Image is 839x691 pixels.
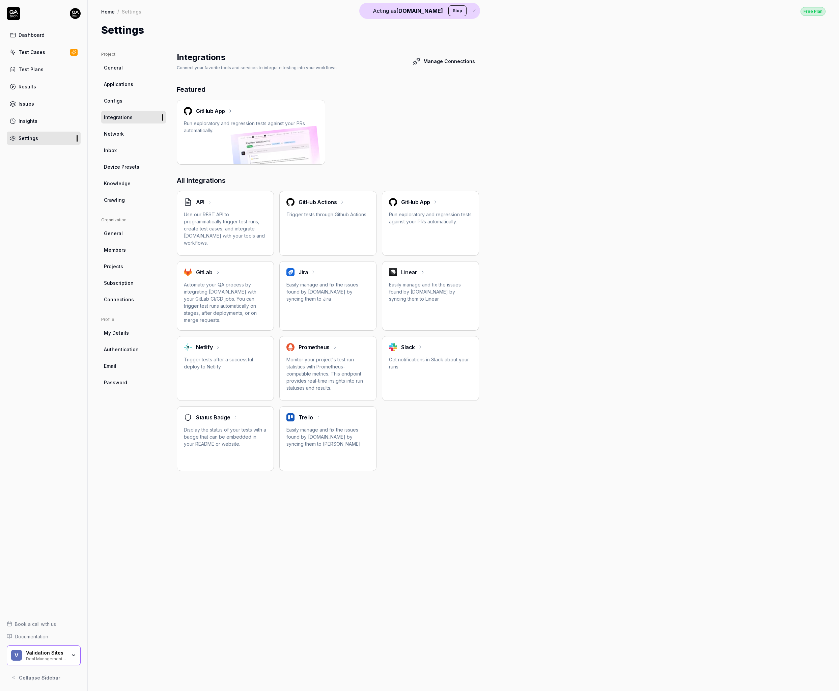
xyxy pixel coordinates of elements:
span: General [104,230,123,237]
p: Get notifications in Slack about your runs [389,356,472,370]
h2: Prometheus [299,343,330,351]
div: / [117,8,119,15]
p: Use our REST API to programmatically trigger test runs, create test cases, and integrate [DOMAIN_... [184,211,267,246]
p: Run exploratory and regression tests against your PRs automatically. [184,120,318,134]
a: Book a call with us [7,620,81,628]
a: Test Plans [7,63,81,76]
a: HackofficeSlackGet notifications in Slack about your runs [382,336,479,401]
p: Trigger tests after a successful deploy to Netlify [184,356,267,370]
a: APIUse our REST API to programmatically trigger test runs, create test cases, and integrate [DOMA... [177,191,274,256]
p: Easily manage and fix the issues found by [DOMAIN_NAME] by syncing them to Jira [286,281,369,302]
img: GitHub App screenshot [230,126,322,188]
p: Automate your QA process by integrating [DOMAIN_NAME] with your GitLab CI/CD jobs. You can trigge... [184,281,267,324]
div: Settings [19,135,38,142]
h2: Trello [299,413,313,421]
a: Free Plan [801,7,826,16]
h3: All Integrations [177,175,479,186]
div: Project [101,51,166,57]
h3: Featured [177,84,479,94]
a: HackofficeLinearEasily manage and fix the issues found by [DOMAIN_NAME] by syncing them to Linear [382,261,479,331]
a: Members [101,244,166,256]
a: Network [101,128,166,140]
p: Easily manage and fix the issues found by [DOMAIN_NAME] by syncing them to Linear [389,281,472,302]
span: Members [104,246,126,253]
a: HackofficeGitLabAutomate your QA process by integrating [DOMAIN_NAME] with your GitLab CI/CD jobs... [177,261,274,331]
a: Dashboard [7,28,81,42]
a: Email [101,360,166,372]
a: Home [101,8,115,15]
h2: Linear [401,268,417,276]
h2: Jira [299,268,308,276]
a: Crawling [101,194,166,206]
a: Test Cases [7,46,81,59]
a: Results [7,80,81,93]
a: Documentation [7,633,81,640]
a: Integrations [101,111,166,123]
div: Settings [122,8,141,15]
a: HackofficeGitHub AppGitHub App screenshotRun exploratory and regression tests against your PRs au... [177,100,325,165]
span: Collapse Sidebar [19,674,60,681]
span: Configs [104,97,122,104]
h2: GitHub Actions [299,198,337,206]
a: HackofficeNetlifyTrigger tests after a successful deploy to Netlify [177,336,274,401]
div: Insights [19,117,37,125]
h2: GitHub App [401,198,430,206]
span: Password [104,379,127,386]
a: My Details [101,327,166,339]
div: Issues [19,100,34,107]
span: Book a call with us [15,620,56,628]
a: Projects [101,260,166,273]
div: Results [19,83,36,90]
h2: Status Badge [196,413,230,421]
button: Stop [448,5,467,16]
span: Authentication [104,346,139,353]
img: Hackoffice [286,343,295,351]
a: General [101,227,166,240]
a: HackofficeGitHub AppRun exploratory and regression tests against your PRs automatically. [382,191,479,256]
button: VValidation SitesDeal Management System [7,645,81,666]
img: Hackoffice [184,268,192,276]
h2: GitLab [196,268,213,276]
img: Hackoffice [184,107,192,115]
a: HackofficeGitHub ActionsTrigger tests through Github Actions [279,191,376,256]
span: Subscription [104,279,134,286]
a: Device Presets [101,161,166,173]
img: Hackoffice [286,198,295,206]
button: Manage Connections [409,54,479,68]
div: Test Cases [19,49,45,56]
a: Configs [101,94,166,107]
a: HackofficeTrelloEasily manage and fix the issues found by [DOMAIN_NAME] by syncing them to [PERSO... [279,406,376,471]
div: Dashboard [19,31,45,38]
span: Documentation [15,633,48,640]
span: Inbox [104,147,117,154]
img: Hackoffice [389,343,397,351]
a: Insights [7,114,81,128]
span: Crawling [104,196,125,203]
h2: Slack [401,343,415,351]
a: Authentication [101,343,166,356]
span: Knowledge [104,180,131,187]
button: Collapse Sidebar [7,671,81,684]
span: Email [104,362,116,369]
a: General [101,61,166,74]
h2: API [196,198,204,206]
span: Projects [104,263,123,270]
span: Network [104,130,124,137]
span: Device Presets [104,163,139,170]
span: Integrations [104,114,133,121]
div: Deal Management System [26,656,66,661]
img: Hackoffice [389,198,397,206]
h2: GitHub App [196,107,225,115]
h1: Settings [101,23,144,38]
a: Inbox [101,144,166,157]
h2: Integrations [177,51,225,63]
a: Subscription [101,277,166,289]
span: My Details [104,329,129,336]
img: 7ccf6c19-61ad-4a6c-8811-018b02a1b829.jpg [70,8,81,19]
a: Knowledge [101,177,166,190]
h2: Netlify [196,343,213,351]
img: Hackoffice [286,268,295,276]
span: V [11,650,22,661]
